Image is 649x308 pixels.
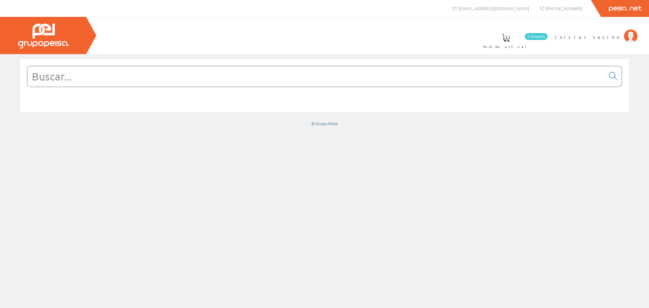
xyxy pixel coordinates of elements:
[555,33,621,40] span: Iniciar sesión
[27,66,605,87] input: Buscar...
[20,121,629,126] div: © Grupo Peisa
[525,33,548,40] span: 0 línea/s
[483,43,529,50] span: Pedido actual
[18,24,69,49] img: Grupo Peisa
[555,28,638,34] a: Iniciar sesión
[458,5,529,11] span: [EMAIL_ADDRESS][DOMAIN_NAME]
[546,5,582,11] span: [PHONE_NUMBER]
